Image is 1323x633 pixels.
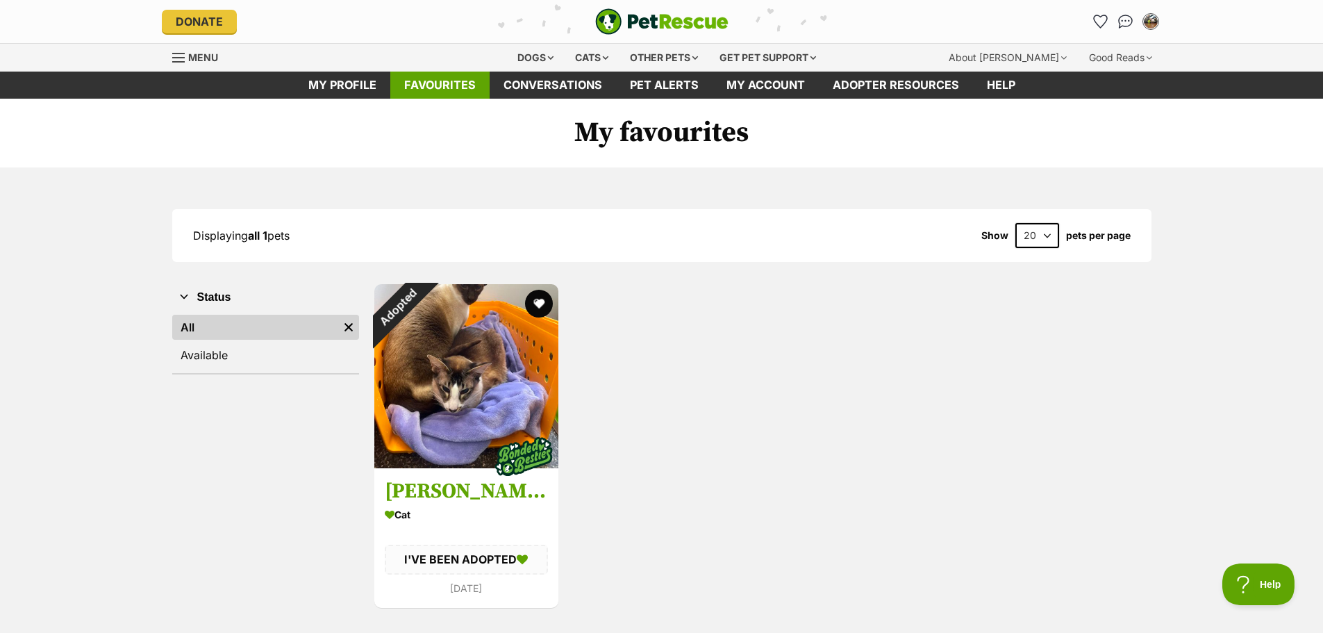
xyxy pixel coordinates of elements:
[374,457,558,471] a: Adopted
[710,44,826,72] div: Get pet support
[385,505,548,525] div: Cat
[385,545,548,575] div: I'VE BEEN ADOPTED
[620,44,708,72] div: Other pets
[390,72,490,99] a: Favourites
[489,422,558,492] img: bonded besties
[172,315,338,340] a: All
[374,284,558,468] img: Minnie & Oscar
[374,468,558,608] a: [PERSON_NAME] & [PERSON_NAME] Cat I'VE BEEN ADOPTED [DATE] favourite
[616,72,713,99] a: Pet alerts
[565,44,618,72] div: Cats
[1115,10,1137,33] a: Conversations
[508,44,563,72] div: Dogs
[248,229,267,242] strong: all 1
[1222,564,1295,605] iframe: Help Scout Beacon - Open
[939,44,1076,72] div: About [PERSON_NAME]
[385,479,548,505] h3: [PERSON_NAME] & [PERSON_NAME]
[172,312,359,373] div: Status
[294,72,390,99] a: My profile
[385,579,548,598] div: [DATE]
[1066,230,1131,241] label: pets per page
[595,8,729,35] img: logo-e224e6f780fb5917bec1dbf3a21bbac754714ae5b6737aabdf751b685950b380.svg
[162,10,237,33] a: Donate
[1140,10,1162,33] button: My account
[1144,15,1158,28] img: Ian Sprawson profile pic
[1079,44,1162,72] div: Good Reads
[1090,10,1162,33] ul: Account quick links
[713,72,819,99] a: My account
[1090,10,1112,33] a: Favourites
[338,315,359,340] a: Remove filter
[595,8,729,35] a: PetRescue
[356,266,438,349] div: Adopted
[490,72,616,99] a: conversations
[172,44,228,69] a: Menu
[819,72,973,99] a: Adopter resources
[193,229,290,242] span: Displaying pets
[525,290,553,318] button: favourite
[1118,15,1133,28] img: chat-41dd97257d64d25036548639549fe6c8038ab92f7586957e7f3b1b290dea8141.svg
[981,230,1008,241] span: Show
[188,51,218,63] span: Menu
[172,288,359,306] button: Status
[172,343,359,368] a: Available
[973,72,1029,99] a: Help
